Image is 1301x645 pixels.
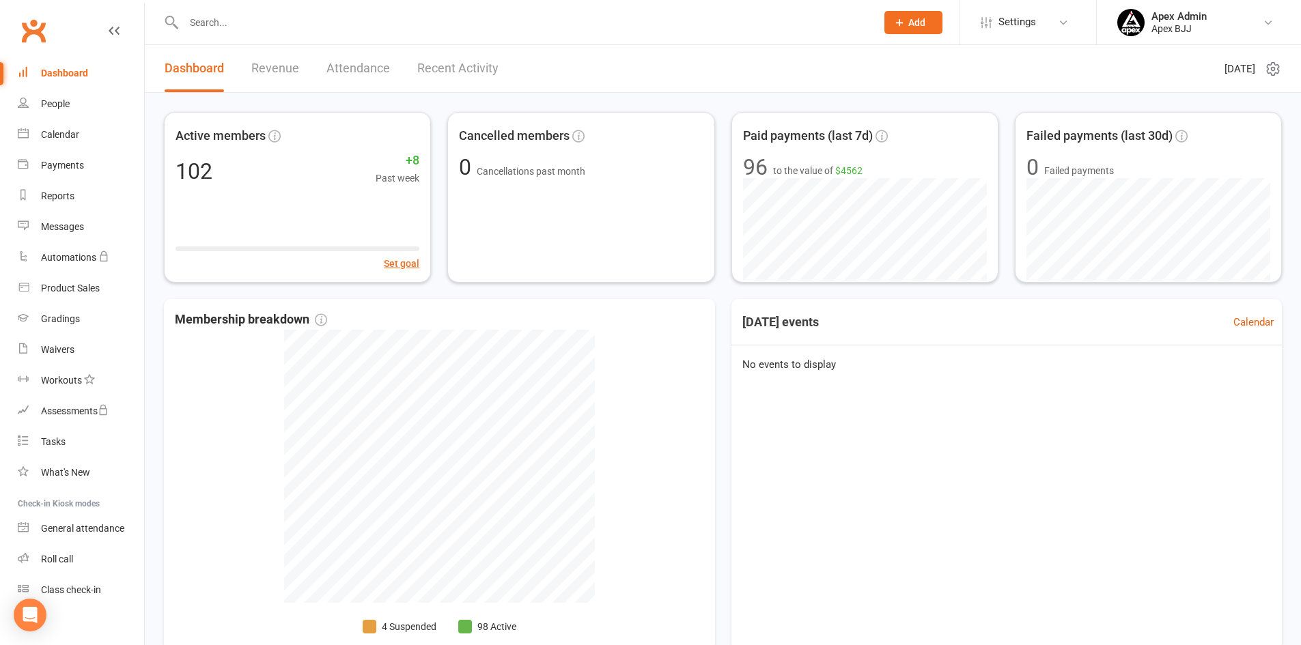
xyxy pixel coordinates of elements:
[41,436,66,447] div: Tasks
[41,554,73,564] div: Roll call
[773,163,863,178] span: to the value of
[41,221,84,232] div: Messages
[835,165,863,176] span: $4562
[165,45,224,92] a: Dashboard
[18,58,144,89] a: Dashboard
[41,190,74,201] div: Reports
[908,17,925,28] span: Add
[41,405,109,416] div: Assessments
[41,160,84,171] div: Payments
[180,13,867,32] input: Search...
[18,150,144,181] a: Payments
[41,98,70,109] div: People
[18,304,144,334] a: Gradings
[41,344,74,355] div: Waivers
[251,45,299,92] a: Revenue
[18,427,144,457] a: Tasks
[743,126,873,146] span: Paid payments (last 7d)
[1151,23,1207,35] div: Apex BJJ
[18,334,144,365] a: Waivers
[18,513,144,544] a: General attendance kiosk mode
[14,599,46,631] div: Open Intercom Messenger
[743,156,768,178] div: 96
[477,166,585,177] span: Cancellations past month
[41,129,79,140] div: Calendar
[459,154,477,180] span: 0
[18,457,144,488] a: What's New
[18,212,144,242] a: Messages
[1117,9,1145,36] img: thumb_image1745496852.png
[417,45,499,92] a: Recent Activity
[16,14,51,48] a: Clubworx
[1233,314,1274,330] a: Calendar
[18,544,144,575] a: Roll call
[18,396,144,427] a: Assessments
[458,619,516,634] li: 98 Active
[41,375,82,386] div: Workouts
[41,467,90,478] div: What's New
[41,252,96,263] div: Automations
[1044,163,1114,178] span: Failed payments
[176,160,212,182] div: 102
[41,523,124,534] div: General attendance
[998,7,1036,38] span: Settings
[18,181,144,212] a: Reports
[726,345,1288,384] div: No events to display
[363,619,436,634] li: 4 Suspended
[18,575,144,605] a: Class kiosk mode
[1225,61,1255,77] span: [DATE]
[18,273,144,304] a: Product Sales
[41,68,88,78] div: Dashboard
[175,310,327,330] span: Membership breakdown
[41,283,100,293] div: Product Sales
[326,45,390,92] a: Attendance
[384,256,419,271] button: Set goal
[1026,126,1173,146] span: Failed payments (last 30d)
[18,119,144,150] a: Calendar
[18,365,144,396] a: Workouts
[41,584,101,595] div: Class check-in
[1151,10,1207,23] div: Apex Admin
[41,313,80,324] div: Gradings
[731,310,830,334] h3: [DATE] events
[459,126,570,146] span: Cancelled members
[18,89,144,119] a: People
[1026,156,1039,178] div: 0
[18,242,144,273] a: Automations
[176,126,266,146] span: Active members
[376,151,419,171] span: +8
[884,11,942,34] button: Add
[376,171,419,186] span: Past week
